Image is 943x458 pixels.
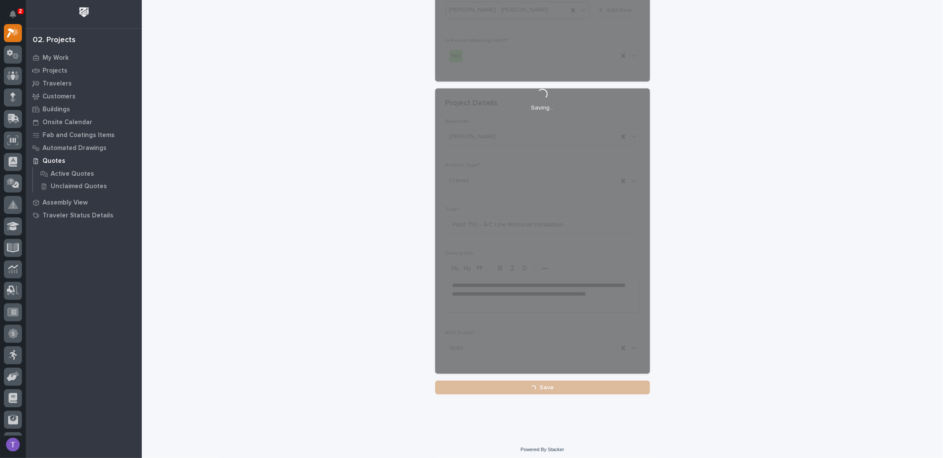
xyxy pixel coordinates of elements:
[521,447,564,452] a: Powered By Stacker
[26,141,142,154] a: Automated Drawings
[33,168,142,180] a: Active Quotes
[43,106,70,113] p: Buildings
[26,90,142,103] a: Customers
[4,5,22,23] button: Notifications
[43,80,72,88] p: Travelers
[43,157,65,165] p: Quotes
[26,154,142,167] a: Quotes
[33,180,142,192] a: Unclaimed Quotes
[33,36,76,45] div: 02. Projects
[43,67,67,75] p: Projects
[26,64,142,77] a: Projects
[43,212,113,220] p: Traveler Status Details
[540,384,554,391] span: Save
[43,144,107,152] p: Automated Drawings
[26,209,142,222] a: Traveler Status Details
[26,51,142,64] a: My Work
[26,103,142,116] a: Buildings
[43,199,88,207] p: Assembly View
[76,4,92,20] img: Workspace Logo
[43,54,69,62] p: My Work
[531,104,554,112] p: Saving…
[4,436,22,454] button: users-avatar
[19,8,22,14] p: 2
[51,170,94,178] p: Active Quotes
[51,183,107,190] p: Unclaimed Quotes
[11,10,22,24] div: Notifications2
[43,119,92,126] p: Onsite Calendar
[26,196,142,209] a: Assembly View
[26,77,142,90] a: Travelers
[26,116,142,128] a: Onsite Calendar
[435,381,650,394] button: Save
[43,131,115,139] p: Fab and Coatings Items
[43,93,76,101] p: Customers
[26,128,142,141] a: Fab and Coatings Items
